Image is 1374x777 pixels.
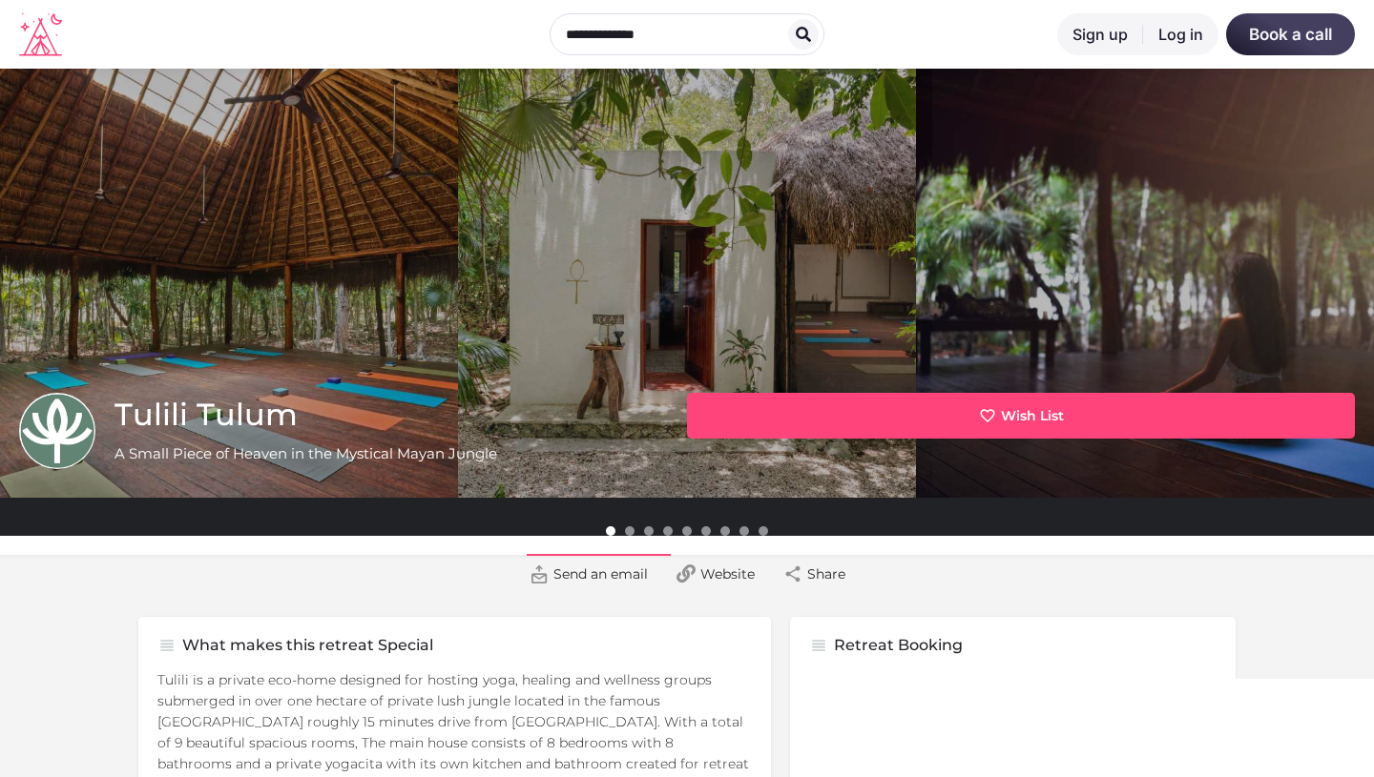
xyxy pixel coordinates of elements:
[700,564,755,583] span: Website
[114,443,497,464] h2: A Small Piece of Heaven in the Mystical Mayan Jungle
[114,396,677,434] h1: Tulili Tulum
[807,564,845,583] span: Share
[687,393,1355,439] a: Wish List
[834,636,963,655] h5: Retreat Booking
[1226,13,1355,55] a: Book a call
[458,69,916,498] a: Header gallery image
[1143,13,1218,55] a: Log in
[515,555,662,593] a: Send an email
[182,636,433,655] h5: What makes this retreat Special
[19,393,95,469] a: Listing logo
[553,564,648,583] span: Send an email
[1057,13,1143,55] a: Sign up
[769,555,860,593] a: Share
[916,69,1374,498] a: Header gallery image
[1001,406,1064,425] span: Wish List
[662,555,769,593] a: Website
